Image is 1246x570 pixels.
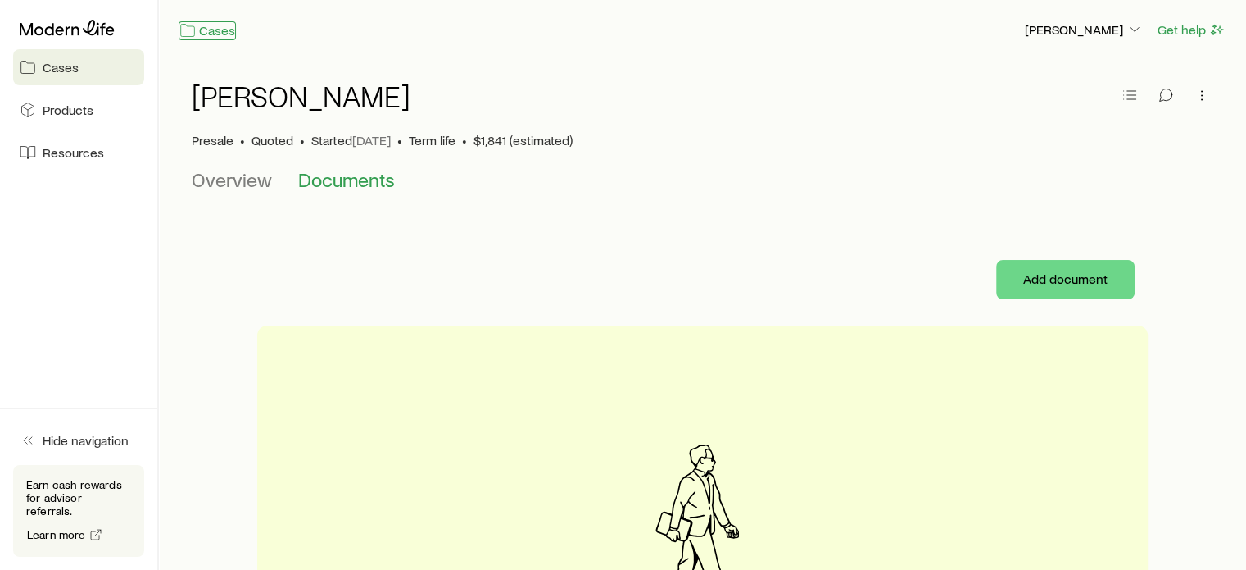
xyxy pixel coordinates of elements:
[192,168,272,191] span: Overview
[311,132,391,148] p: Started
[13,135,144,171] a: Resources
[300,132,305,148] span: •
[1157,21,1226,39] button: Get help
[43,432,129,449] span: Hide navigation
[1025,21,1143,38] p: [PERSON_NAME]
[473,132,573,148] span: $1,841 (estimated)
[13,49,144,85] a: Cases
[192,132,233,148] p: Presale
[240,132,245,148] span: •
[43,144,104,161] span: Resources
[1024,21,1144,40] button: [PERSON_NAME]
[179,21,236,40] a: Cases
[409,132,455,148] span: Term life
[13,465,144,557] div: Earn cash rewards for advisor referrals.Learn more
[996,260,1135,299] button: Add document
[462,132,467,148] span: •
[251,132,293,148] span: Quoted
[397,132,402,148] span: •
[13,92,144,128] a: Products
[27,529,86,540] span: Learn more
[26,478,131,518] p: Earn cash rewards for advisor referrals.
[43,59,79,75] span: Cases
[192,168,1213,207] div: Case details tabs
[43,102,93,118] span: Products
[352,132,391,148] span: [DATE]
[13,422,144,458] button: Hide navigation
[298,168,395,191] span: Documents
[192,80,410,112] h1: [PERSON_NAME]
